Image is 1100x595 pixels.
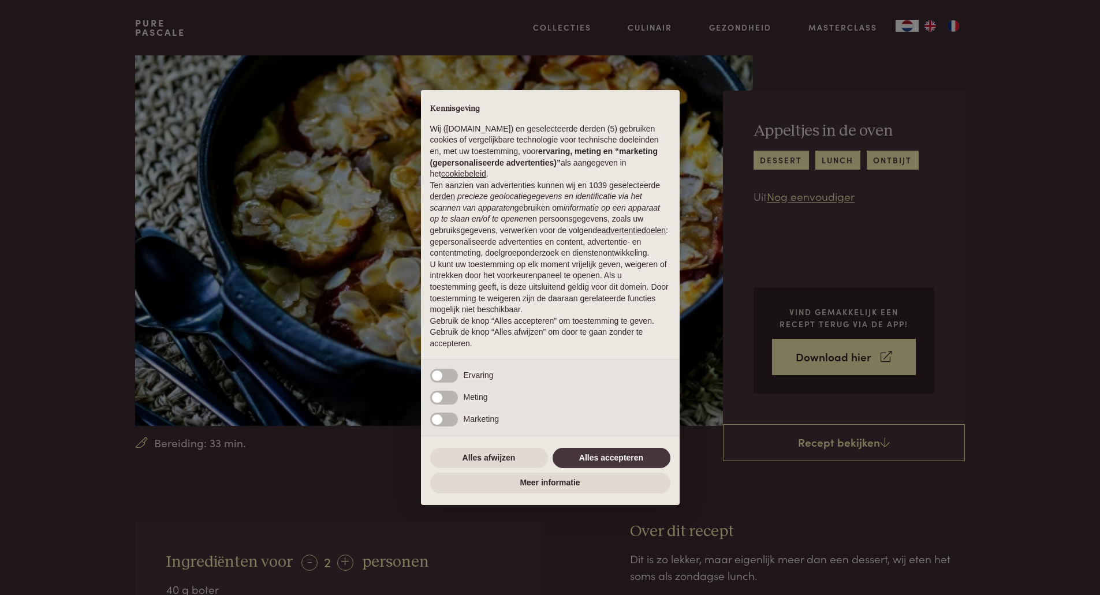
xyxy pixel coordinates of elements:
[441,169,486,178] a: cookiebeleid
[430,473,670,493] button: Meer informatie
[430,147,658,167] strong: ervaring, meting en “marketing (gepersonaliseerde advertenties)”
[430,316,670,350] p: Gebruik de knop “Alles accepteren” om toestemming te geven. Gebruik de knop “Alles afwijzen” om d...
[602,225,666,237] button: advertentiedoelen
[430,259,670,316] p: U kunt uw toestemming op elk moment vrijelijk geven, weigeren of intrekken door het voorkeurenpan...
[430,191,456,203] button: derden
[430,104,670,114] h2: Kennisgeving
[430,192,642,212] em: precieze geolocatiegegevens en identificatie via het scannen van apparaten
[464,371,494,380] span: Ervaring
[553,448,670,469] button: Alles accepteren
[430,448,548,469] button: Alles afwijzen
[464,392,488,402] span: Meting
[430,180,670,259] p: Ten aanzien van advertenties kunnen wij en 1039 geselecteerde gebruiken om en persoonsgegevens, z...
[430,124,670,180] p: Wij ([DOMAIN_NAME]) en geselecteerde derden (5) gebruiken cookies of vergelijkbare technologie vo...
[464,414,499,424] span: Marketing
[430,203,661,224] em: informatie op een apparaat op te slaan en/of te openen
